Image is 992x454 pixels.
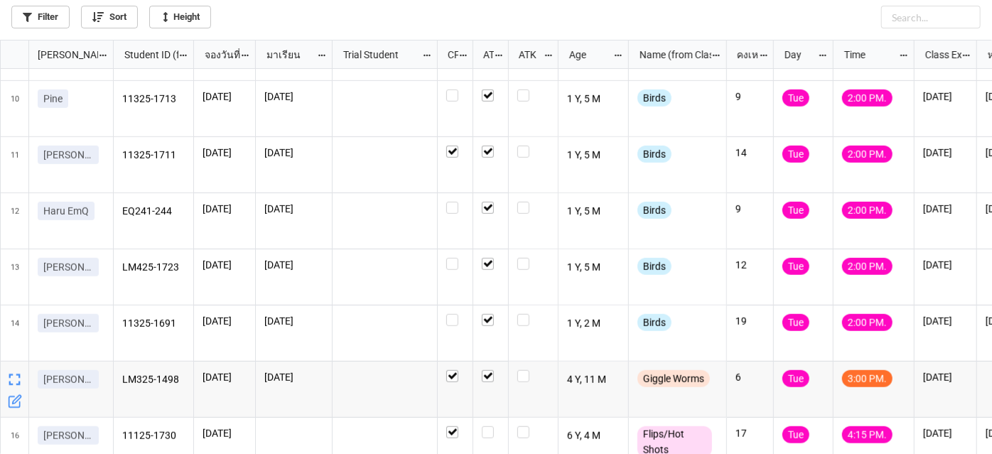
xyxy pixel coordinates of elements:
p: 19 [735,314,765,328]
p: [DATE] [264,314,323,328]
div: Birds [637,146,672,163]
p: [DATE] [264,258,323,272]
p: 6 Y, 4 M [567,426,620,446]
div: Tue [782,146,809,163]
p: LM425-1723 [122,258,185,278]
p: 6 [735,370,765,384]
p: [DATE] [923,370,968,384]
p: 11325-1713 [122,90,185,109]
div: ATK [510,47,543,63]
div: Birds [637,314,672,331]
p: [DATE] [203,146,247,160]
div: Giggle Worms [637,370,710,387]
div: Tue [782,202,809,219]
div: 2:00 PM. [842,202,893,219]
div: [PERSON_NAME] Name [29,47,98,63]
p: [DATE] [923,426,968,441]
div: CF [439,47,459,63]
p: LM325-1498 [122,370,185,390]
div: Trial Student [335,47,421,63]
p: 1 Y, 5 M [567,90,620,109]
a: Filter [11,6,70,28]
span: 13 [11,249,19,305]
a: Height [149,6,211,28]
div: ATT [475,47,495,63]
p: Haru EmQ [43,204,89,218]
p: Pine [43,92,63,106]
div: Name (from Class) [631,47,711,63]
p: 9 [735,202,765,216]
p: 11125-1730 [122,426,185,446]
div: 2:00 PM. [842,258,893,275]
div: 2:00 PM. [842,90,893,107]
p: [DATE] [923,90,968,104]
p: [PERSON_NAME] [43,428,93,443]
p: 1 Y, 5 M [567,146,620,166]
p: [DATE] [203,370,247,384]
p: [DATE] [203,258,247,272]
div: Tue [782,370,809,387]
p: EQ241-244 [122,202,185,222]
p: [DATE] [203,202,247,216]
div: จองวันที่ [196,47,241,63]
p: 9 [735,90,765,104]
p: 1 Y, 5 M [567,258,620,278]
div: 2:00 PM. [842,314,893,331]
p: [PERSON_NAME] [43,316,93,330]
span: 12 [11,193,19,249]
div: มาเรียน [258,47,317,63]
input: Search... [881,6,981,28]
span: 10 [11,81,19,136]
p: [PERSON_NAME] [43,372,93,387]
div: Class Expiration [917,47,962,63]
span: 14 [11,306,19,361]
p: [PERSON_NAME] [43,148,93,162]
div: Tue [782,314,809,331]
a: Sort [81,6,138,28]
div: 2:00 PM. [842,146,893,163]
div: Student ID (from [PERSON_NAME] Name) [116,47,178,63]
div: Tue [782,426,809,443]
div: Birds [637,90,672,107]
div: Age [561,47,613,63]
div: 3:00 PM. [842,370,893,387]
p: [DATE] [264,370,323,384]
p: [DATE] [264,90,323,104]
div: 4:15 PM. [842,426,893,443]
p: [DATE] [264,146,323,160]
p: 12 [735,258,765,272]
p: 4 Y, 11 M [567,370,620,390]
p: [DATE] [203,314,247,328]
div: Tue [782,258,809,275]
p: [DATE] [923,146,968,160]
p: 1 Y, 2 M [567,314,620,334]
p: [DATE] [923,258,968,272]
p: 14 [735,146,765,160]
div: Birds [637,258,672,275]
p: 1 Y, 5 M [567,202,620,222]
span: 11 [11,137,19,193]
p: [DATE] [203,426,247,441]
div: Day [776,47,819,63]
div: คงเหลือ (from Nick Name) [728,47,758,63]
p: [DATE] [203,90,247,104]
div: Time [836,47,899,63]
div: grid [1,40,114,69]
div: Tue [782,90,809,107]
p: [DATE] [923,314,968,328]
p: [DATE] [923,202,968,216]
p: 11325-1691 [122,314,185,334]
p: 11325-1711 [122,146,185,166]
p: [PERSON_NAME] [43,260,93,274]
p: [DATE] [264,202,323,216]
p: 17 [735,426,765,441]
div: Birds [637,202,672,219]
